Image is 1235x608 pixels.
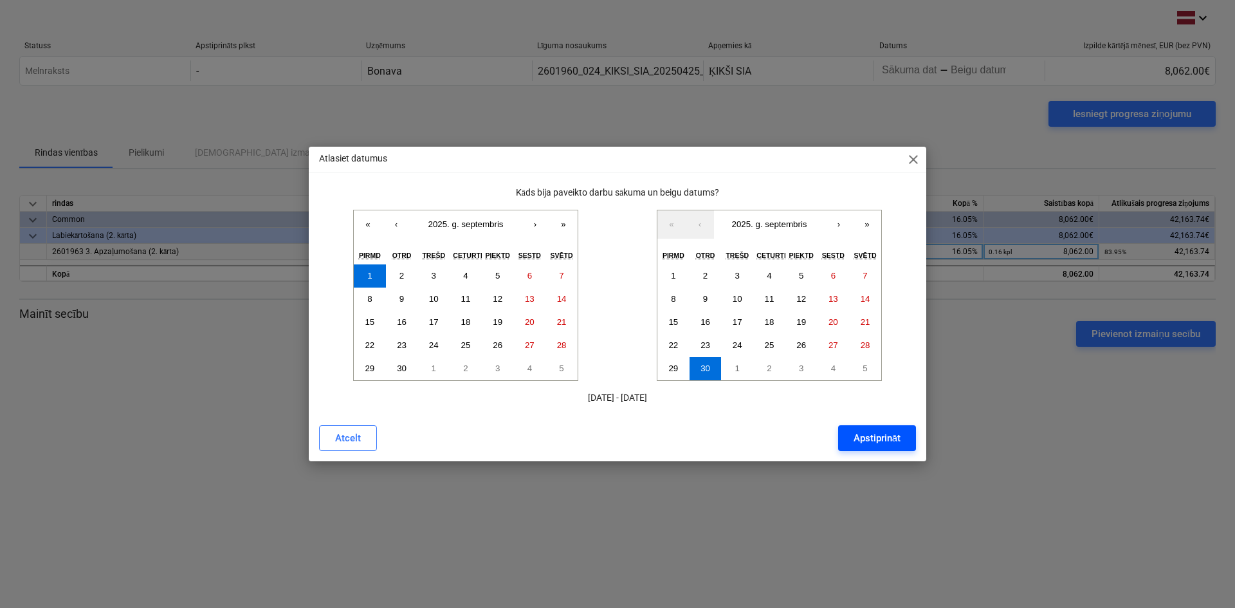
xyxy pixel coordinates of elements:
abbr: 2025. gada 13. septembris [525,294,535,304]
button: 2025. g. septembris [410,210,521,239]
button: « [354,210,382,239]
abbr: Trešdiena [726,252,749,259]
button: 2025. g. septembris [714,210,825,239]
button: 2025. gada 20. septembris [818,311,850,334]
button: 2025. gada 10. septembris [721,288,753,311]
p: Kāds bija paveikto darbu sākuma un beigu datums? [319,186,916,199]
button: 2025. gada 8. septembris [354,288,386,311]
button: 2025. gada 13. septembris [818,288,850,311]
abbr: 2025. gada 3. oktobris [495,364,500,373]
button: 2025. gada 26. septembris [482,334,514,357]
button: 2025. gada 1. septembris [354,264,386,288]
abbr: 2025. gada 20. septembris [828,317,838,327]
button: 2025. gada 3. septembris [721,264,753,288]
button: › [825,210,853,239]
button: 2025. gada 23. septembris [386,334,418,357]
button: 2025. gada 2. septembris [690,264,722,288]
abbr: Ceturtdiena [453,252,485,259]
button: 2025. gada 28. septembris [849,334,881,357]
abbr: 2025. gada 16. septembris [700,317,710,327]
abbr: Ceturtdiena [756,252,789,259]
abbr: 2025. gada 6. septembris [527,271,532,281]
abbr: 2025. gada 30. septembris [700,364,710,373]
button: 2025. gada 10. septembris [417,288,450,311]
abbr: Pirmdiena [663,252,684,259]
abbr: 2025. gada 20. septembris [525,317,535,327]
button: 2025. gada 21. septembris [545,311,578,334]
button: 2025. gada 5. septembris [785,264,818,288]
button: 2025. gada 30. septembris [690,357,722,380]
button: 2025. gada 26. septembris [785,334,818,357]
p: [DATE] - [DATE] [319,391,916,405]
button: 2025. gada 23. septembris [690,334,722,357]
abbr: Trešdiena [422,252,445,259]
span: close [906,152,921,167]
button: 2025. gada 30. septembris [386,357,418,380]
button: 2025. gada 20. septembris [514,311,546,334]
abbr: 2025. gada 6. septembris [831,271,836,281]
button: 2025. gada 14. septembris [545,288,578,311]
abbr: 2025. gada 9. septembris [399,294,404,304]
button: 2025. gada 4. septembris [753,264,785,288]
button: 2025. gada 29. septembris [354,357,386,380]
abbr: 2025. gada 13. septembris [828,294,838,304]
button: 2025. gada 18. septembris [753,311,785,334]
abbr: 2025. gada 18. septembris [461,317,471,327]
abbr: 2025. gada 17. septembris [733,317,742,327]
button: 2025. gada 3. oktobris [482,357,514,380]
button: 2025. gada 1. septembris [657,264,690,288]
button: 2025. gada 7. septembris [545,264,578,288]
button: « [657,210,686,239]
button: 2025. gada 5. oktobris [849,357,881,380]
abbr: 2025. gada 28. septembris [557,340,567,350]
abbr: Otrdiena [392,252,412,259]
abbr: 2025. gada 1. oktobris [735,364,740,373]
button: 2025. gada 6. septembris [514,264,546,288]
abbr: 2025. gada 29. septembris [365,364,374,373]
button: 2025. gada 6. septembris [818,264,850,288]
abbr: 2025. gada 5. septembris [495,271,500,281]
abbr: 2025. gada 24. septembris [733,340,742,350]
button: 2025. gada 24. septembris [721,334,753,357]
abbr: 2025. gada 8. septembris [671,294,675,304]
button: 2025. gada 11. septembris [753,288,785,311]
button: 2025. gada 5. oktobris [545,357,578,380]
abbr: 2025. gada 2. oktobris [767,364,771,373]
abbr: 2025. gada 3. septembris [432,271,436,281]
button: 2025. gada 19. septembris [482,311,514,334]
abbr: 2025. gada 29. septembris [668,364,678,373]
button: 2025. gada 4. oktobris [818,357,850,380]
button: ‹ [686,210,714,239]
abbr: 2025. gada 7. septembris [559,271,563,281]
abbr: 2025. gada 4. septembris [767,271,771,281]
abbr: Sestdiena [518,252,541,259]
button: » [549,210,578,239]
abbr: 2025. gada 23. septembris [700,340,710,350]
p: Atlasiet datumus [319,152,387,165]
span: 2025. g. septembris [731,219,807,229]
abbr: 2025. gada 2. oktobris [463,364,468,373]
button: 2025. gada 14. septembris [849,288,881,311]
abbr: 2025. gada 24. septembris [429,340,439,350]
button: 2025. gada 16. septembris [690,311,722,334]
button: 2025. gada 25. septembris [450,334,482,357]
button: 2025. gada 9. septembris [690,288,722,311]
abbr: Piektdiena [789,252,814,259]
abbr: 2025. gada 4. septembris [463,271,468,281]
button: 2025. gada 11. septembris [450,288,482,311]
abbr: 2025. gada 12. septembris [796,294,806,304]
button: 2025. gada 13. septembris [514,288,546,311]
abbr: 2025. gada 30. septembris [397,364,407,373]
button: 2025. gada 1. oktobris [721,357,753,380]
button: 2025. gada 2. oktobris [753,357,785,380]
button: 2025. gada 19. septembris [785,311,818,334]
abbr: 2025. gada 12. septembris [493,294,502,304]
abbr: Sestdiena [822,252,845,259]
button: › [521,210,549,239]
abbr: Piektdiena [485,252,510,259]
abbr: 2025. gada 11. septembris [461,294,471,304]
abbr: 2025. gada 5. oktobris [559,364,563,373]
abbr: 2025. gada 16. septembris [397,317,407,327]
abbr: 2025. gada 2. septembris [399,271,404,281]
button: 2025. gada 2. oktobris [450,357,482,380]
